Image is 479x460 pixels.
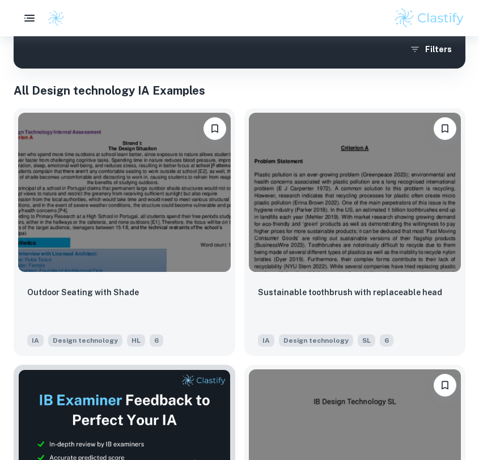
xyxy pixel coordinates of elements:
[27,286,139,299] p: Outdoor Seating with Shade
[14,82,465,99] h1: All Design technology IA Examples
[27,334,44,347] span: IA
[48,10,65,27] img: Clastify logo
[393,7,465,29] img: Clastify logo
[244,108,466,356] a: Please log in to bookmark exemplarsSustainable toothbrush with replaceable headIADesign technolog...
[258,286,442,299] p: Sustainable toothbrush with replaceable head
[380,334,393,347] span: 6
[14,108,235,356] a: Please log in to bookmark exemplarsOutdoor Seating with ShadeIADesign technologyHL6
[407,39,456,59] button: Filters
[18,113,231,272] img: Design technology IA example thumbnail: Outdoor Seating with Shade
[434,374,456,397] button: Please log in to bookmark exemplars
[204,117,226,140] button: Please log in to bookmark exemplars
[249,113,461,272] img: Design technology IA example thumbnail: Sustainable toothbrush with replaceable
[258,334,274,347] span: IA
[127,334,145,347] span: HL
[358,334,375,347] span: SL
[150,334,163,347] span: 6
[48,334,122,347] span: Design technology
[41,10,65,27] a: Clastify logo
[434,117,456,140] button: Please log in to bookmark exemplars
[279,334,353,347] span: Design technology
